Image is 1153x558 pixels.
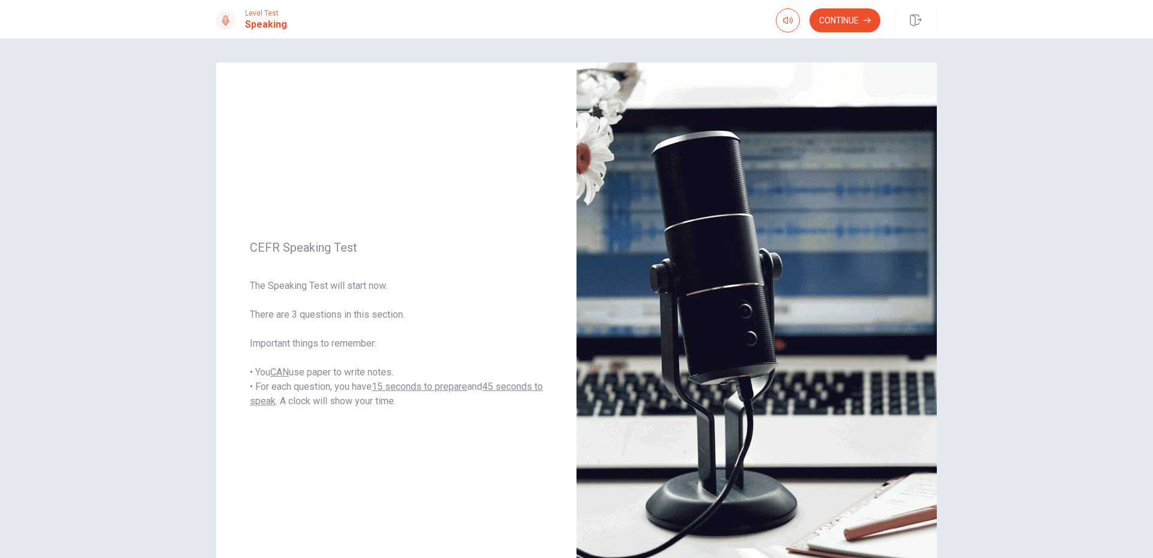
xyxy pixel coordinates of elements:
[245,9,287,17] span: Level Test
[250,240,543,255] span: CEFR Speaking Test
[250,279,543,408] span: The Speaking Test will start now. There are 3 questions in this section. Important things to reme...
[270,366,289,378] u: CAN
[810,8,880,32] button: Continue
[245,17,287,32] h1: Speaking
[372,381,467,392] u: 15 seconds to prepare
